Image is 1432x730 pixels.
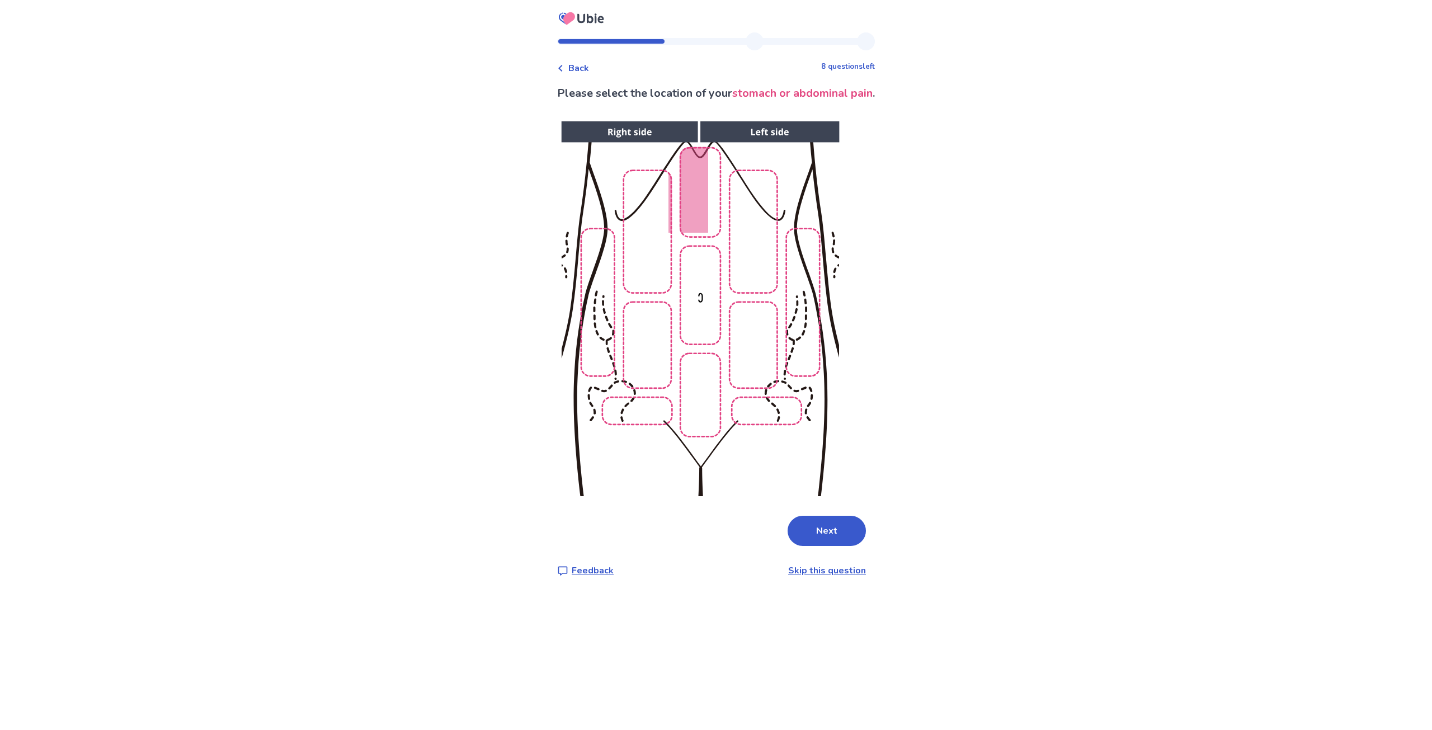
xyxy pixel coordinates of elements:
[732,86,873,101] span: stomach or abdominal pain
[557,85,875,102] p: Please select the location of your .
[788,564,866,577] a: Skip this question
[821,62,875,73] p: 8 questions left
[788,516,866,546] button: Next
[568,62,589,75] span: Back
[557,564,614,577] a: Feedback
[572,564,614,577] p: Feedback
